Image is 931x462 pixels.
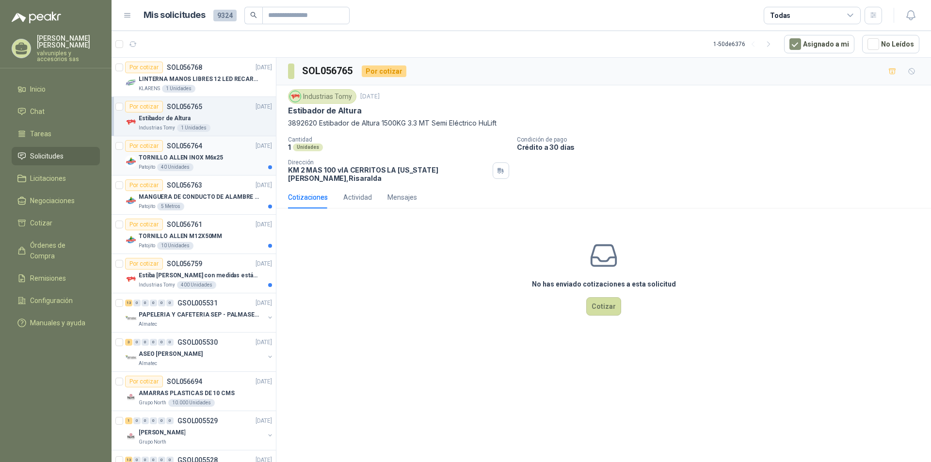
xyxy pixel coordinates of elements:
[293,143,323,151] div: Unidades
[302,64,354,79] h3: SOL056765
[177,339,218,346] p: GSOL005530
[139,320,157,328] p: Almatec
[144,8,206,22] h1: Mis solicitudes
[166,300,174,306] div: 0
[343,192,372,203] div: Actividad
[139,232,222,241] p: TORNILLO ALLEN M12X50MM
[139,438,166,446] p: Grupo North
[256,63,272,72] p: [DATE]
[142,417,149,424] div: 0
[125,415,274,446] a: 1 0 0 0 0 0 GSOL005529[DATE] Company Logo[PERSON_NAME]Grupo North
[125,336,274,367] a: 3 0 0 0 0 0 GSOL005530[DATE] Company LogoASEO [PERSON_NAME]Almatec
[125,116,137,128] img: Company Logo
[150,339,157,346] div: 0
[125,77,137,89] img: Company Logo
[288,166,489,182] p: KM 2 MAS 100 vIA CERRITOS LA [US_STATE] [PERSON_NAME] , Risaralda
[139,153,223,162] p: TORNILLO ALLEN INOX M6x25
[112,58,276,97] a: Por cotizarSOL056768[DATE] Company LogoLINTERNA MANOS LIBRES 12 LED RECARGALEKLARENS1 Unidades
[532,279,676,289] h3: No has enviado cotizaciones a esta solicitud
[167,182,202,189] p: SOL056763
[112,372,276,411] a: Por cotizarSOL056694[DATE] Company LogoAMARRAS PLASTICAS DE 10 CMSGrupo North10.000 Unidades
[139,203,155,210] p: Patojito
[250,12,257,18] span: search
[167,64,202,71] p: SOL056768
[290,91,301,102] img: Company Logo
[167,103,202,110] p: SOL056765
[30,151,64,161] span: Solicitudes
[157,203,184,210] div: 5 Metros
[12,314,100,332] a: Manuales y ayuda
[125,300,132,306] div: 13
[150,417,157,424] div: 0
[142,300,149,306] div: 0
[139,192,259,202] p: MANGUERA DE CONDUCTO DE ALAMBRE [PERSON_NAME] PU
[177,124,210,132] div: 1 Unidades
[139,281,175,289] p: Industrias Tomy
[133,417,141,424] div: 0
[256,299,272,308] p: [DATE]
[125,140,163,152] div: Por cotizar
[12,147,100,165] a: Solicitudes
[30,295,73,306] span: Configuración
[288,89,356,104] div: Industrias Tomy
[30,173,66,184] span: Licitaciones
[139,428,185,437] p: [PERSON_NAME]
[213,10,237,21] span: 9324
[12,102,100,121] a: Chat
[30,240,91,261] span: Órdenes de Compra
[112,215,276,254] a: Por cotizarSOL056761[DATE] Company LogoTORNILLO ALLEN M12X50MMPatojito10 Unidades
[288,159,489,166] p: Dirección
[256,416,272,426] p: [DATE]
[125,339,132,346] div: 3
[12,236,100,265] a: Órdenes de Compra
[125,258,163,270] div: Por cotizar
[30,218,52,228] span: Cotizar
[139,271,259,280] p: Estiba [PERSON_NAME] con medidas estándar 1x120x15 de alto
[30,106,45,117] span: Chat
[167,260,202,267] p: SOL056759
[158,300,165,306] div: 0
[112,97,276,136] a: Por cotizarSOL056765[DATE] Company LogoEstibador de AlturaIndustrias Tomy1 Unidades
[133,300,141,306] div: 0
[125,62,163,73] div: Por cotizar
[125,352,137,364] img: Company Logo
[256,181,272,190] p: [DATE]
[713,36,776,52] div: 1 - 50 de 6376
[157,242,193,250] div: 10 Unidades
[387,192,417,203] div: Mensajes
[133,339,141,346] div: 0
[288,118,919,128] p: 3892620 Estibador de Altura 1500KG 3.3 MT Semi Eléctrico HuLift
[288,136,509,143] p: Cantidad
[112,254,276,293] a: Por cotizarSOL056759[DATE] Company LogoEstiba [PERSON_NAME] con medidas estándar 1x120x15 de alto...
[12,291,100,310] a: Configuración
[256,338,272,347] p: [DATE]
[177,300,218,306] p: GSOL005531
[362,65,406,77] div: Por cotizar
[770,10,790,21] div: Todas
[30,318,85,328] span: Manuales y ayuda
[30,84,46,95] span: Inicio
[158,417,165,424] div: 0
[288,106,362,116] p: Estibador de Altura
[150,300,157,306] div: 0
[12,191,100,210] a: Negociaciones
[862,35,919,53] button: No Leídos
[256,102,272,112] p: [DATE]
[12,169,100,188] a: Licitaciones
[125,101,163,112] div: Por cotizar
[30,273,66,284] span: Remisiones
[166,417,174,424] div: 0
[125,376,163,387] div: Por cotizar
[12,125,100,143] a: Tareas
[256,220,272,229] p: [DATE]
[256,142,272,151] p: [DATE]
[112,136,276,175] a: Por cotizarSOL056764[DATE] Company LogoTORNILLO ALLEN INOX M6x25Patojito40 Unidades
[139,75,259,84] p: LINTERNA MANOS LIBRES 12 LED RECARGALE
[125,313,137,324] img: Company Logo
[30,195,75,206] span: Negociaciones
[12,269,100,287] a: Remisiones
[139,114,191,123] p: Estibador de Altura
[142,339,149,346] div: 0
[360,92,380,101] p: [DATE]
[288,192,328,203] div: Cotizaciones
